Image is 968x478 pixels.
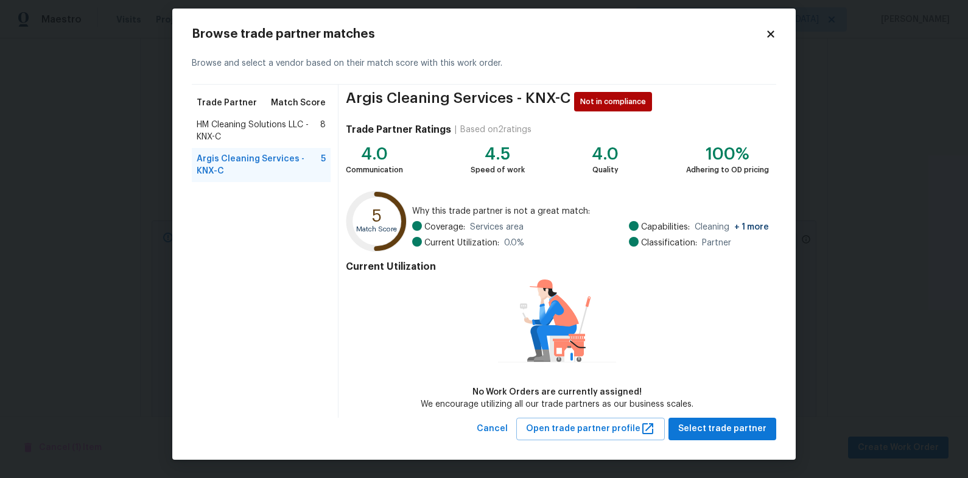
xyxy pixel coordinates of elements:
h2: Browse trade partner matches [192,28,765,40]
span: 0.0 % [504,237,524,249]
div: Based on 2 ratings [460,124,531,136]
div: Browse and select a vendor based on their match score with this work order. [192,43,776,85]
span: Argis Cleaning Services - KNX-C [197,153,321,177]
div: Communication [346,164,403,176]
h4: Current Utilization [346,261,769,273]
span: HM Cleaning Solutions LLC - KNX-C [197,119,320,143]
div: 4.0 [346,148,403,160]
div: 100% [686,148,769,160]
span: Current Utilization: [424,237,499,249]
div: We encourage utilizing all our trade partners as our business scales. [421,398,693,410]
div: 4.0 [592,148,619,160]
button: Cancel [472,418,513,440]
span: Select trade partner [678,421,766,437]
span: 8 [320,119,326,143]
button: Open trade partner profile [516,418,665,440]
span: Capabilities: [641,221,690,233]
button: Select trade partner [668,418,776,440]
div: Adhering to OD pricing [686,164,769,176]
div: 4.5 [471,148,525,160]
text: 5 [372,208,382,225]
span: Trade Partner [197,97,257,109]
div: No Work Orders are currently assigned! [421,386,693,398]
text: Match Score [356,226,397,233]
h4: Trade Partner Ratings [346,124,451,136]
span: Why this trade partner is not a great match: [412,205,769,217]
div: Speed of work [471,164,525,176]
span: Match Score [271,97,326,109]
div: Quality [592,164,619,176]
span: Argis Cleaning Services - KNX-C [346,92,570,111]
span: Partner [702,237,731,249]
span: Open trade partner profile [526,421,655,437]
span: + 1 more [734,223,769,231]
span: Not in compliance [580,96,651,108]
div: | [451,124,460,136]
span: Cleaning [695,221,769,233]
span: Coverage: [424,221,465,233]
span: Classification: [641,237,697,249]
span: Services area [470,221,524,233]
span: Cancel [477,421,508,437]
span: 5 [321,153,326,177]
